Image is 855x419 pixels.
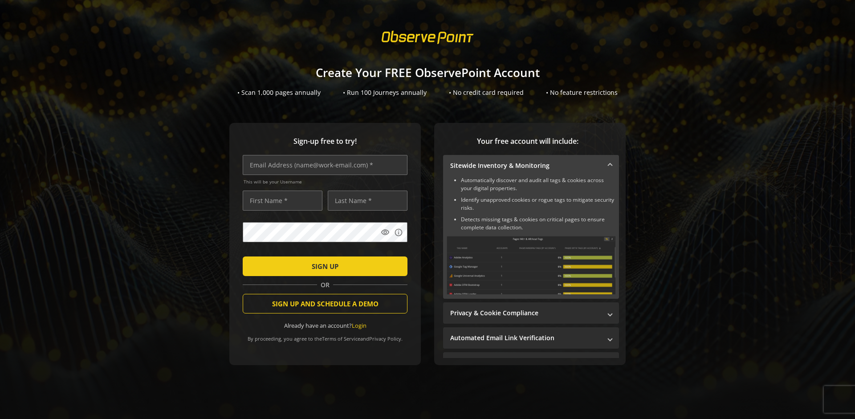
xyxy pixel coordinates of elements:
[322,335,360,342] a: Terms of Service
[461,216,615,232] li: Detects missing tags & cookies on critical pages to ensure complete data collection.
[243,155,407,175] input: Email Address (name@work-email.com) *
[447,236,615,294] img: Sitewide Inventory & Monitoring
[272,296,379,312] span: SIGN UP AND SCHEDULE A DEMO
[237,88,321,97] div: • Scan 1,000 pages annually
[243,321,407,330] div: Already have an account?
[369,335,401,342] a: Privacy Policy
[450,309,601,317] mat-panel-title: Privacy & Cookie Compliance
[394,228,403,237] mat-icon: info
[461,196,615,212] li: Identify unapproved cookies or rogue tags to mitigate security risks.
[317,281,333,289] span: OR
[450,334,601,342] mat-panel-title: Automated Email Link Verification
[443,302,619,324] mat-expansion-panel-header: Privacy & Cookie Compliance
[450,161,601,170] mat-panel-title: Sitewide Inventory & Monitoring
[312,258,338,274] span: SIGN UP
[243,294,407,313] button: SIGN UP AND SCHEDULE A DEMO
[328,191,407,211] input: Last Name *
[443,352,619,374] mat-expansion-panel-header: Performance Monitoring with Web Vitals
[243,330,407,342] div: By proceeding, you agree to the and .
[243,256,407,276] button: SIGN UP
[352,321,366,330] a: Login
[381,228,390,237] mat-icon: visibility
[546,88,618,97] div: • No feature restrictions
[243,136,407,146] span: Sign-up free to try!
[443,327,619,349] mat-expansion-panel-header: Automated Email Link Verification
[449,88,524,97] div: • No credit card required
[443,155,619,176] mat-expansion-panel-header: Sitewide Inventory & Monitoring
[244,179,407,185] span: This will be your Username
[343,88,427,97] div: • Run 100 Journeys annually
[461,176,615,192] li: Automatically discover and audit all tags & cookies across your digital properties.
[443,176,619,299] div: Sitewide Inventory & Monitoring
[243,191,322,211] input: First Name *
[443,136,612,146] span: Your free account will include:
